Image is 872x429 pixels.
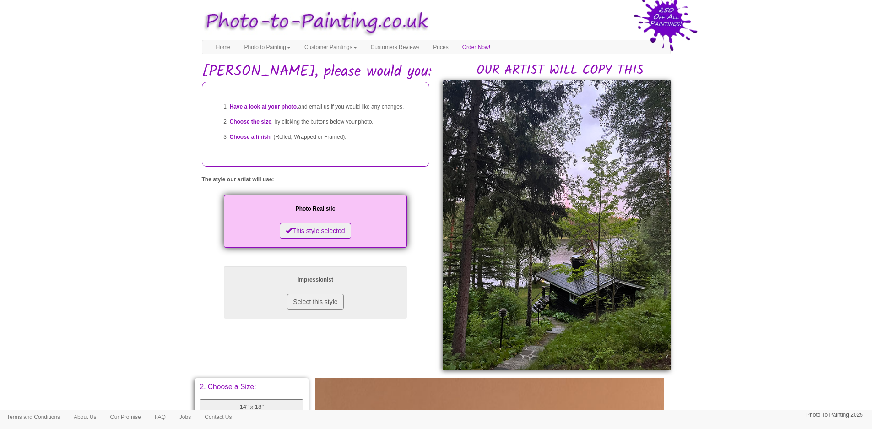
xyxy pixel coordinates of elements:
[238,40,298,54] a: Photo to Painting
[230,99,420,114] li: and email us if you would like any changes.
[230,134,271,140] span: Choose a finish
[230,130,420,145] li: , (Rolled, Wrapped or Framed).
[230,114,420,130] li: , by clicking the buttons below your photo.
[202,176,274,184] label: The style our artist will use:
[197,5,432,40] img: Photo to Painting
[233,275,398,285] p: Impressionist
[200,399,304,415] button: 14" x 18"
[426,40,455,54] a: Prices
[455,40,497,54] a: Order Now!
[198,410,238,424] a: Contact Us
[280,223,351,239] button: This style selected
[103,410,147,424] a: Our Promise
[200,383,304,391] p: 2. Choose a Size:
[230,103,298,110] span: Have a look at your photo,
[443,80,671,370] img: Samuel, please would you:
[67,410,103,424] a: About Us
[148,410,173,424] a: FAQ
[230,119,271,125] span: Choose the size
[173,410,198,424] a: Jobs
[202,64,671,80] h1: [PERSON_NAME], please would you:
[209,40,238,54] a: Home
[287,294,343,310] button: Select this style
[233,204,398,214] p: Photo Realistic
[298,40,364,54] a: Customer Paintings
[806,410,863,420] p: Photo To Painting 2025
[364,40,427,54] a: Customers Reviews
[450,64,671,78] h2: OUR ARTIST WILL COPY THIS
